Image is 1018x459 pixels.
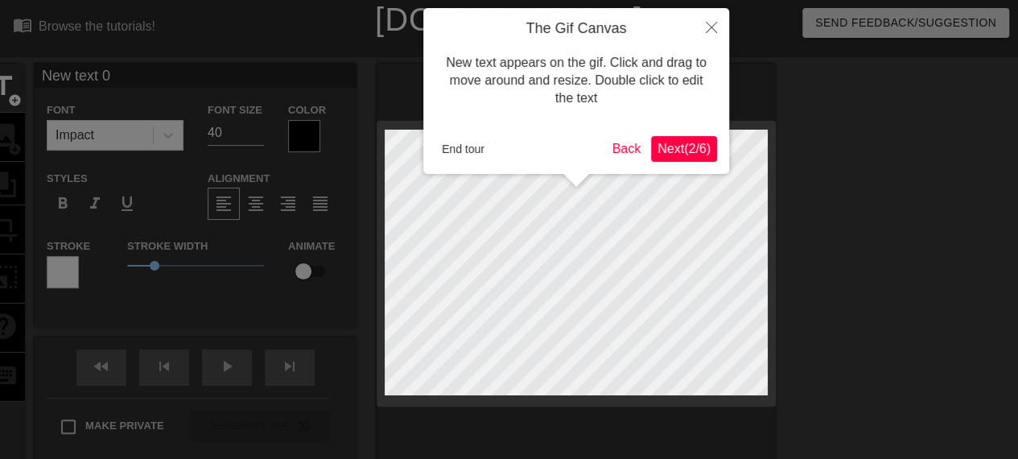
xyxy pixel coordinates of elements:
span: Make Private [85,418,164,434]
span: skip_next [280,357,299,376]
label: Stroke [47,238,90,254]
span: format_italic [85,194,105,213]
div: The online gif editor [348,36,744,56]
span: format_align_justify [311,194,330,213]
label: Animate [288,238,335,254]
button: End tour [435,137,491,161]
button: Send Feedback/Suggestion [802,8,1009,38]
span: format_bold [53,194,72,213]
label: Color [288,102,326,118]
label: Alignment [208,171,270,187]
label: Styles [47,171,88,187]
label: Font Size [208,102,262,118]
a: Browse the tutorials! [13,15,155,40]
span: add_circle [8,93,22,107]
span: play_arrow [217,357,237,376]
span: fast_rewind [92,357,111,376]
button: Next [651,136,717,162]
span: format_align_left [214,194,233,213]
div: Browse the tutorials! [39,19,155,33]
a: [DOMAIN_NAME] [375,2,643,37]
label: Font [47,102,75,118]
div: Impact [56,126,94,145]
span: format_align_right [278,194,298,213]
span: skip_previous [155,357,174,376]
div: New text appears on the gif. Click and drag to move around and resize. Double click to edit the text [435,38,717,124]
button: Close [694,8,729,45]
button: Back [606,136,648,162]
span: format_underline [117,194,137,213]
span: Send Feedback/Suggestion [815,13,996,33]
span: format_align_center [246,194,266,213]
span: menu_book [13,15,32,35]
label: Stroke Width [127,238,208,254]
span: Next ( 2 / 6 ) [657,142,711,155]
h4: The Gif Canvas [435,20,717,38]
